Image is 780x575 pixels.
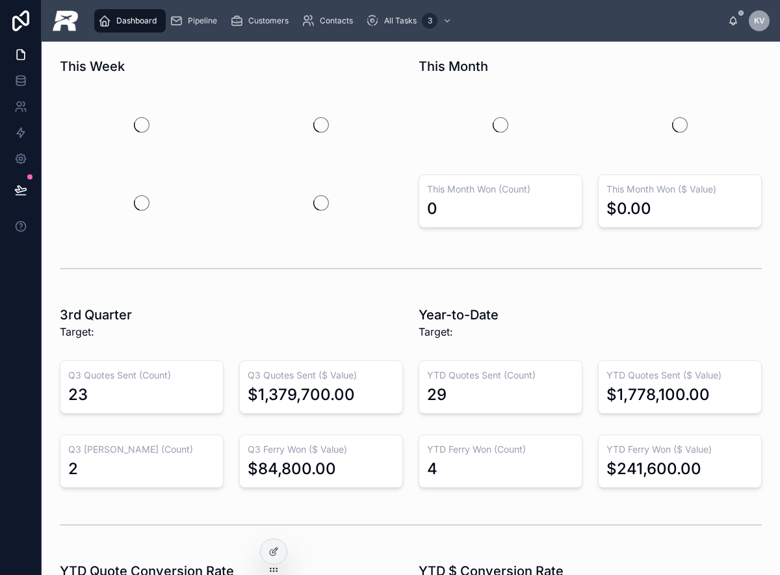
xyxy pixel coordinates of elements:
[427,443,574,456] h3: YTD Ferry Won (Count)
[606,198,651,219] div: $0.00
[52,10,79,31] img: App logo
[60,306,132,324] h1: 3rd Quarter
[422,13,437,29] div: 3
[427,384,447,405] div: 29
[606,384,710,405] div: $1,778,100.00
[384,16,417,26] span: All Tasks
[362,9,458,33] a: All Tasks3
[89,7,728,35] div: scrollable content
[606,459,701,479] div: $241,600.00
[419,324,499,340] span: Target:
[427,198,437,219] div: 0
[94,9,166,33] a: Dashboard
[606,183,753,196] h3: This Month Won ($ Value)
[60,57,125,75] h1: This Week
[68,459,78,479] div: 2
[68,443,215,456] h3: Q3 [PERSON_NAME] (Count)
[68,384,88,405] div: 23
[248,384,355,405] div: $1,379,700.00
[248,443,395,456] h3: Q3 Ferry Won ($ Value)
[248,16,289,26] span: Customers
[166,9,226,33] a: Pipeline
[606,443,753,456] h3: YTD Ferry Won ($ Value)
[298,9,362,33] a: Contacts
[226,9,298,33] a: Customers
[427,459,437,479] div: 4
[60,324,132,340] span: Target:
[419,57,488,75] h1: This Month
[248,369,395,382] h3: Q3 Quotes Sent ($ Value)
[116,16,157,26] span: Dashboard
[248,459,336,479] div: $84,800.00
[427,369,574,382] h3: YTD Quotes Sent (Count)
[419,306,499,324] h1: Year-to-Date
[188,16,217,26] span: Pipeline
[606,369,753,382] h3: YTD Quotes Sent ($ Value)
[754,16,765,26] span: KV
[427,183,574,196] h3: This Month Won (Count)
[320,16,353,26] span: Contacts
[68,369,215,382] h3: Q3 Quotes Sent (Count)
